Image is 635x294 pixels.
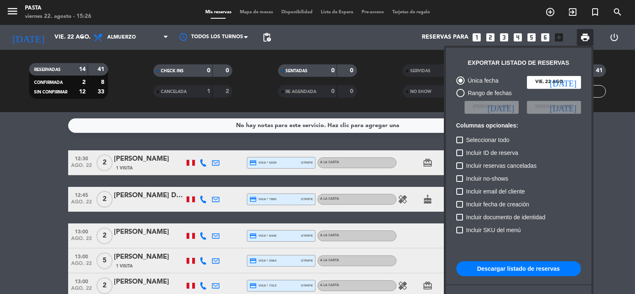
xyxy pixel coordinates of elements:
[468,58,569,68] div: Exportar listado de reservas
[466,174,508,184] span: Incluir no-shows
[466,225,521,235] span: Incluir SKU del menú
[456,122,581,129] h6: Columnas opcionales:
[466,161,537,171] span: Incluir reservas canceladas
[466,199,529,209] span: Incluir fecha de creación
[580,32,590,42] span: print
[487,103,514,111] i: [DATE]
[466,148,518,158] span: Incluir ID de reserva
[473,103,510,111] span: [PERSON_NAME]
[535,103,573,111] span: [PERSON_NAME]
[456,261,581,276] button: Descargar listado de reservas
[466,135,509,145] span: Seleccionar todo
[262,32,272,42] span: pending_actions
[550,103,576,111] i: [DATE]
[465,88,512,98] div: Rango de fechas
[465,76,499,86] div: Única fecha
[466,186,525,196] span: Incluir email del cliente
[550,78,576,86] i: [DATE]
[466,212,546,222] span: Incluir documento de identidad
